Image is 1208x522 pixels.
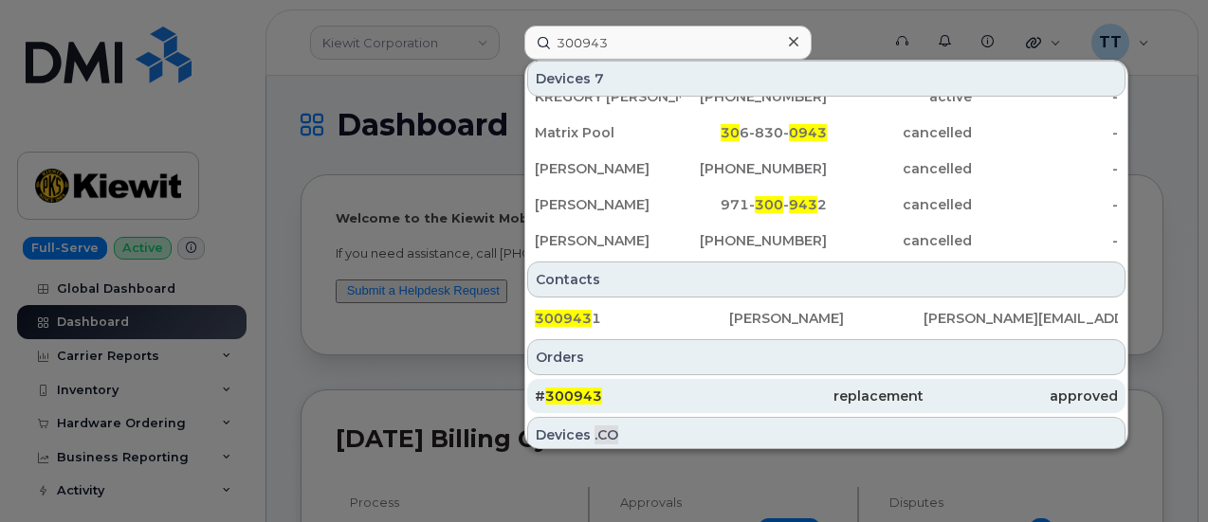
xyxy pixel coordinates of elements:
[1126,440,1194,508] iframe: Messenger Launcher
[924,387,1118,405] div: approved
[527,80,1126,114] a: KREGORY [PERSON_NAME][PHONE_NUMBER]active-
[535,231,681,250] div: [PERSON_NAME]
[527,261,1126,297] div: Contacts
[827,195,973,214] div: cancelled
[545,387,602,405] span: 300943
[789,124,827,141] span: 0943
[681,195,827,214] div: 971- - 2
[755,196,783,213] span: 300
[972,195,1118,214] div: -
[535,123,681,142] div: Matrix Pool
[527,417,1126,453] div: Devices
[972,231,1118,250] div: -
[924,309,1118,328] div: [PERSON_NAME][EMAIL_ADDRESS][PERSON_NAME][PERSON_NAME][DOMAIN_NAME]
[681,231,827,250] div: [PHONE_NUMBER]
[729,309,924,328] div: [PERSON_NAME]
[527,116,1126,150] a: Matrix Pool306-830-0943cancelled-
[595,425,618,444] span: .CO
[827,123,973,142] div: cancelled
[681,159,827,178] div: [PHONE_NUMBER]
[972,123,1118,142] div: -
[535,310,592,327] span: 300943
[527,339,1126,375] div: Orders
[535,87,681,106] div: KREGORY [PERSON_NAME]
[595,69,604,88] span: 7
[681,87,827,106] div: [PHONE_NUMBER]
[527,224,1126,258] a: [PERSON_NAME][PHONE_NUMBER]cancelled-
[535,387,729,405] div: #
[535,159,681,178] div: [PERSON_NAME]
[972,87,1118,106] div: -
[789,196,817,213] span: 943
[527,152,1126,186] a: [PERSON_NAME][PHONE_NUMBER]cancelled-
[972,159,1118,178] div: -
[827,231,973,250] div: cancelled
[681,123,827,142] div: 6-830-
[527,379,1126,413] a: #300943replacementapproved
[527,301,1126,335] a: 3009431[PERSON_NAME][PERSON_NAME][EMAIL_ADDRESS][PERSON_NAME][PERSON_NAME][DOMAIN_NAME]
[535,309,729,328] div: 1
[527,61,1126,97] div: Devices
[535,195,681,214] div: [PERSON_NAME]
[527,188,1126,222] a: [PERSON_NAME]971-300-9432cancelled-
[729,387,924,405] div: replacement
[721,124,740,141] span: 30
[827,87,973,106] div: active
[827,159,973,178] div: cancelled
